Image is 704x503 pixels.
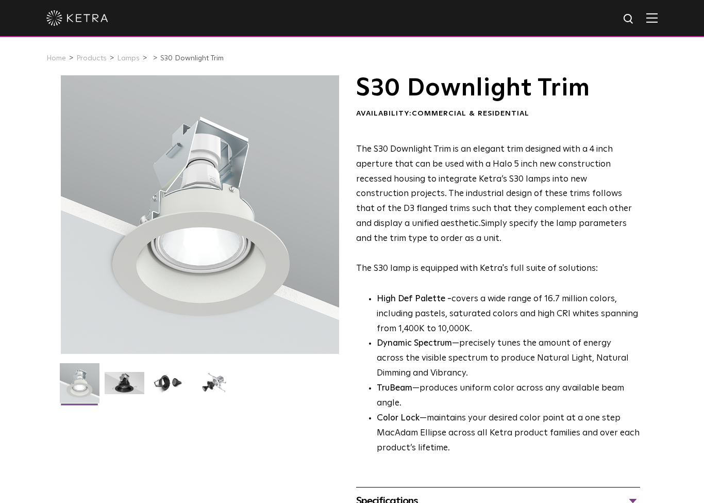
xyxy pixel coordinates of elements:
span: Simply specify the lamp parameters and the trim type to order as a unit.​ [356,219,627,243]
strong: Color Lock [377,414,420,423]
img: Hamburger%20Nav.svg [646,13,658,23]
span: The S30 Downlight Trim is an elegant trim designed with a 4 inch aperture that can be used with a... [356,145,632,228]
img: ketra-logo-2019-white [46,10,108,26]
a: Products [76,55,107,62]
img: search icon [623,13,635,26]
a: S30 Downlight Trim [160,55,224,62]
strong: Dynamic Spectrum [377,339,452,348]
img: S30 Halo Downlight_Table Top_Black [149,372,189,402]
p: covers a wide range of 16.7 million colors, including pastels, saturated colors and high CRI whit... [377,292,640,337]
a: Home [46,55,66,62]
div: Availability: [356,109,640,119]
img: S30 Halo Downlight_Hero_Black_Gradient [105,372,144,402]
li: —maintains your desired color point at a one step MacAdam Ellipse across all Ketra product famili... [377,411,640,456]
img: S30-DownlightTrim-2021-Web-Square [60,363,99,411]
strong: High Def Palette - [377,295,451,303]
strong: TruBeam [377,384,412,393]
li: —produces uniform color across any available beam angle. [377,381,640,411]
li: —precisely tunes the amount of energy across the visible spectrum to produce Natural Light, Natur... [377,336,640,381]
h1: S30 Downlight Trim [356,75,640,101]
span: Commercial & Residential [412,110,529,117]
img: S30 Halo Downlight_Exploded_Black [194,372,234,402]
p: The S30 lamp is equipped with Ketra's full suite of solutions: [356,142,640,277]
a: Lamps [117,55,140,62]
